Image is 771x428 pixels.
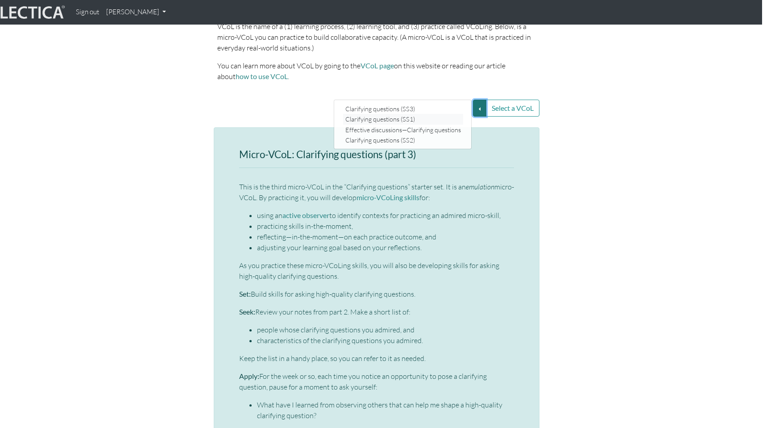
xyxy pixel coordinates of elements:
b: Apply: [239,372,259,380]
a: [PERSON_NAME] [103,4,170,21]
p: This is the third micro-VCoL in the “Clarifying questions” starter set. It is an micro-VCoL. By p... [239,181,514,203]
a: Clarifying questions (SS2) [343,135,463,145]
a: VCoL page [361,61,394,70]
b: Set: [239,290,251,298]
li: adjusting your learning goal based on your reflections. [257,242,514,253]
a: Effective discussions—Clarifying questions [343,125,463,135]
li: What have I learned from observing others that can help me shape a high-quality clarifying question? [257,399,514,421]
li: reflecting—in-the-moment—on each practice outcome, and [257,231,514,242]
li: characteristics of the clarifying questions you admired. [257,335,514,346]
b: Seek: [239,307,255,316]
p: For the week or so, each time you notice an opportunity to pose a clarifying question, pause for ... [239,371,514,392]
p: VCoL is the name of a (1) learning process, (2) learning tool, and (3) practice called VCoLing. B... [217,21,536,53]
li: practicing skills in-the-moment, [257,221,514,231]
a: Clarifying questions (SS1) [343,114,463,125]
a: Clarifying questions (SS3) [343,104,463,114]
p: Review your notes from part 2. Make a short list of: [239,306,514,317]
li: people whose clarifying questions you admired, and [257,324,514,335]
p: Keep the list in a handy place, so you can refer to it as needed. [239,353,514,364]
a: how to use VCoL [236,72,288,80]
p: As you practice these micro-VCoLing skills, you will also be developing skills for asking high-qu... [239,260,514,281]
a: Sign out [72,4,103,21]
h3: Micro-VCoL: Clarifying questions (part 3) [239,149,514,160]
a: active observer [282,211,329,219]
p: You can learn more about VCoL by going to the on this website or reading our article about . [217,60,536,82]
li: using an to identify contexts for practicing an admired micro-skill, [257,210,514,221]
p: Build skills for asking high-quality clarifying questions. [239,289,514,299]
a: micro-VCoLing skills [356,193,419,201]
em: emulation [466,182,494,191]
button: Select a VCoL [486,100,539,117]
